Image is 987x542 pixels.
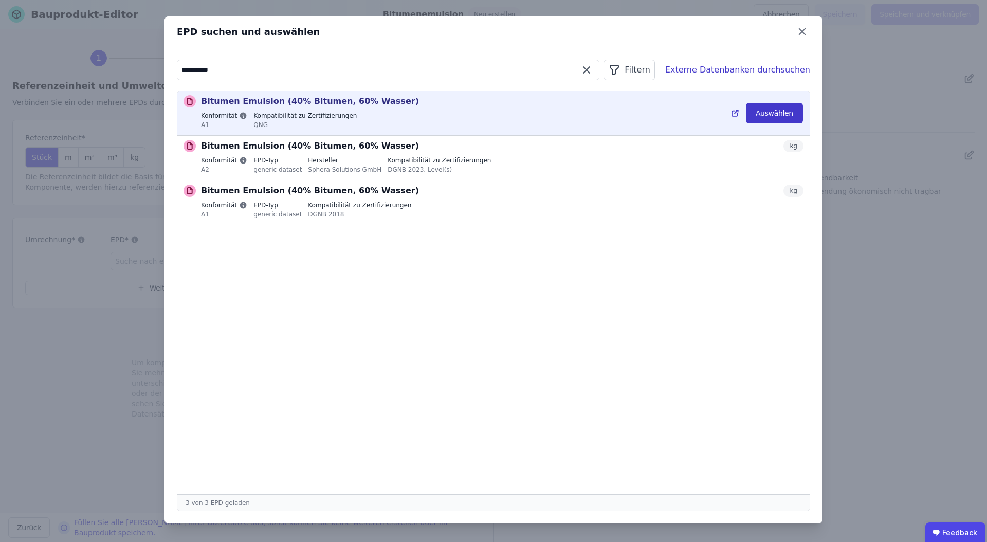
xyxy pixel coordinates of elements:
p: Bitumen Emulsion (40% Bitumen, 60% Wasser) [201,95,419,107]
div: generic dataset [253,165,302,174]
div: generic dataset [253,209,302,219]
label: Konformität [201,201,247,209]
p: Bitumen Emulsion (40% Bitumen, 60% Wasser) [201,140,419,152]
div: EPD suchen und auswählen [177,25,794,39]
label: Kompatibilität zu Zertifizierungen [388,156,491,165]
div: DGNB 2023, Level(s) [388,165,491,174]
label: Konformität [201,112,247,120]
label: EPD-Typ [253,201,302,209]
div: A1 [201,209,247,219]
label: Kompatibilität zu Zertifizierungen [253,112,357,120]
div: kg [783,140,803,152]
label: Kompatibilität zu Zertifizierungen [308,201,411,209]
div: Externe Datenbanken durchsuchen [665,64,810,76]
label: EPD-Typ [253,156,302,165]
p: Bitumen Emulsion (40% Bitumen, 60% Wasser) [201,185,419,197]
div: A2 [201,165,247,174]
div: QNG [253,120,357,129]
div: kg [783,185,803,197]
div: 3 von 3 EPD geladen [177,494,810,511]
label: Konformität [201,156,247,165]
div: Sphera Solutions GmbH [308,165,381,174]
button: Auswählen [746,103,803,123]
button: Filtern [604,60,654,80]
div: A1 [201,120,247,129]
label: Hersteller [308,156,381,165]
div: DGNB 2018 [308,209,411,219]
